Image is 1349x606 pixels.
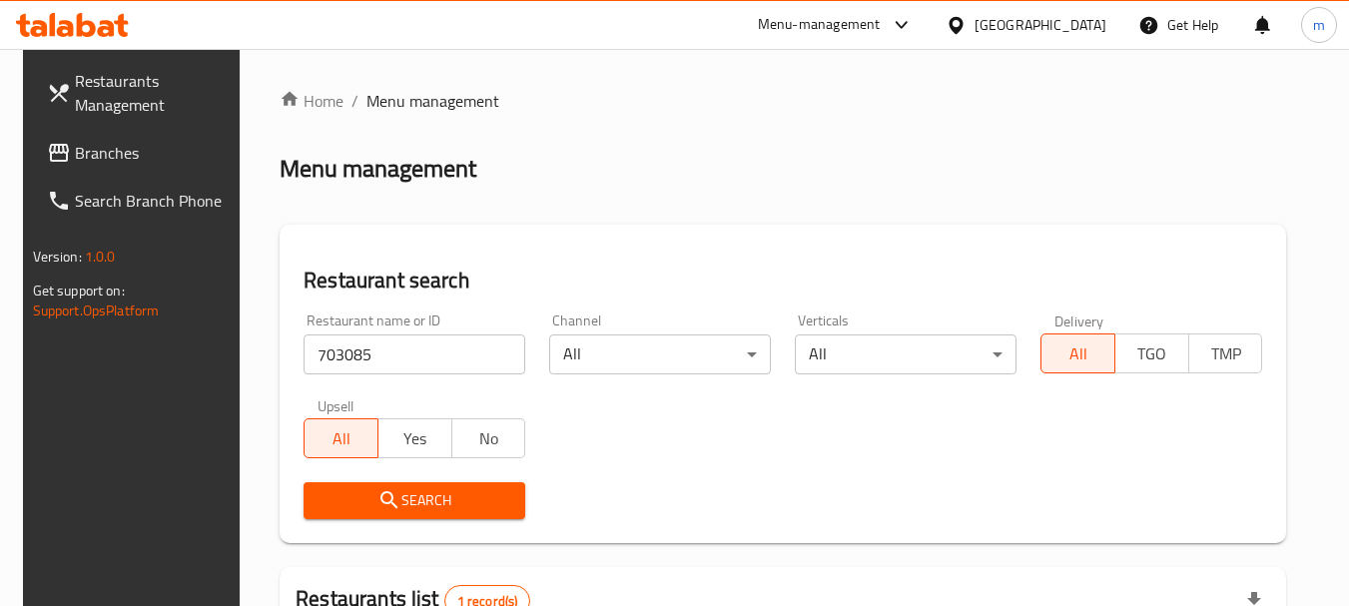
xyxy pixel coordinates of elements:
[280,153,476,185] h2: Menu management
[31,57,249,129] a: Restaurants Management
[1197,339,1255,368] span: TMP
[1313,14,1325,36] span: m
[31,177,249,225] a: Search Branch Phone
[549,334,771,374] div: All
[320,488,509,513] span: Search
[351,89,358,113] li: /
[366,89,499,113] span: Menu management
[75,141,233,165] span: Branches
[304,482,525,519] button: Search
[1114,333,1189,373] button: TGO
[31,129,249,177] a: Branches
[1123,339,1181,368] span: TGO
[313,424,370,453] span: All
[460,424,518,453] span: No
[1188,333,1263,373] button: TMP
[304,418,378,458] button: All
[386,424,444,453] span: Yes
[75,189,233,213] span: Search Branch Phone
[280,89,1286,113] nav: breadcrumb
[975,14,1106,36] div: [GEOGRAPHIC_DATA]
[304,266,1262,296] h2: Restaurant search
[1049,339,1107,368] span: All
[304,334,525,374] input: Search for restaurant name or ID..
[85,244,116,270] span: 1.0.0
[318,398,354,412] label: Upsell
[280,89,343,113] a: Home
[33,298,160,323] a: Support.OpsPlatform
[795,334,1016,374] div: All
[758,13,881,37] div: Menu-management
[451,418,526,458] button: No
[377,418,452,458] button: Yes
[33,278,125,303] span: Get support on:
[1040,333,1115,373] button: All
[33,244,82,270] span: Version:
[1054,313,1104,327] label: Delivery
[75,69,233,117] span: Restaurants Management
